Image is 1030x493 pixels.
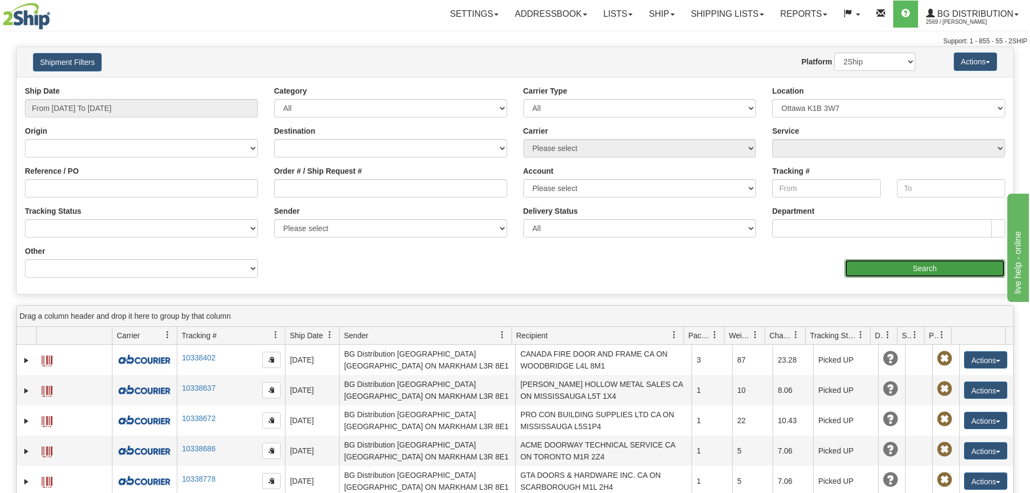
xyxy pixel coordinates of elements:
td: 8.06 [773,375,813,405]
a: Carrier filter column settings [158,326,177,344]
a: Reports [772,1,835,28]
a: BG Distribution 2569 / [PERSON_NAME] [918,1,1027,28]
td: Picked UP [813,405,878,436]
td: [DATE] [285,405,339,436]
input: To [897,179,1005,198]
span: Packages [688,330,711,341]
button: Copy to clipboard [262,473,281,489]
a: Shipping lists [683,1,772,28]
label: Service [772,126,799,136]
td: PRO CON BUILDING SUPPLIES LTD CA ON MISSISSAUGA L5S1P4 [515,405,692,436]
a: Label [42,351,52,368]
span: Tracking Status [810,330,857,341]
span: Unknown [883,442,898,457]
td: Picked UP [813,345,878,375]
span: Unknown [883,382,898,397]
span: 2569 / [PERSON_NAME] [926,17,1007,28]
label: Tracking # [772,166,809,176]
span: Ship Date [290,330,323,341]
span: Carrier [117,330,140,341]
img: 10087 - A&B Courier [117,444,172,457]
a: Expand [21,476,32,487]
a: Shipment Issues filter column settings [906,326,924,344]
td: [DATE] [285,375,339,405]
span: Pickup Not Assigned [937,382,952,397]
a: Label [42,442,52,459]
a: Ship Date filter column settings [321,326,339,344]
input: From [772,179,880,198]
button: Shipment Filters [33,53,102,71]
a: Label [42,381,52,398]
td: Picked UP [813,375,878,405]
td: 1 [692,405,732,436]
span: Pickup Status [929,330,938,341]
label: Sender [274,206,300,216]
td: BG Distribution [GEOGRAPHIC_DATA] [GEOGRAPHIC_DATA] ON MARKHAM L3R 8E1 [339,375,515,405]
img: 10087 - A&B Courier [117,414,172,427]
a: Ship [641,1,682,28]
td: 1 [692,375,732,405]
span: Shipment Issues [902,330,911,341]
span: Pickup Not Assigned [937,351,952,366]
a: Addressbook [507,1,595,28]
a: Delivery Status filter column settings [879,326,897,344]
td: 10 [732,375,773,405]
iframe: chat widget [1005,191,1029,301]
button: Actions [964,351,1007,369]
td: CANADA FIRE DOOR AND FRAME CA ON WOODBRIDGE L4L 8M1 [515,345,692,375]
span: Unknown [883,472,898,488]
a: Settings [442,1,507,28]
button: Actions [964,472,1007,490]
button: Copy to clipboard [262,443,281,459]
td: 23.28 [773,345,813,375]
td: 22 [732,405,773,436]
img: 10087 - A&B Courier [117,475,172,488]
td: BG Distribution [GEOGRAPHIC_DATA] [GEOGRAPHIC_DATA] ON MARKHAM L3R 8E1 [339,345,515,375]
td: ACME DOORWAY TECHNICAL SERVICE CA ON TORONTO M1R 2Z4 [515,436,692,466]
button: Actions [964,382,1007,399]
span: Unknown [883,412,898,427]
div: grid grouping header [17,306,1013,327]
td: [DATE] [285,345,339,375]
td: Picked UP [813,436,878,466]
a: Packages filter column settings [706,326,724,344]
span: Weight [729,330,752,341]
a: Label [42,411,52,429]
a: Expand [21,355,32,366]
td: 3 [692,345,732,375]
a: 10338686 [182,444,215,453]
label: Account [523,166,554,176]
span: Recipient [516,330,548,341]
a: 10338778 [182,475,215,483]
label: Other [25,246,45,257]
span: Pickup Not Assigned [937,472,952,488]
a: 10338402 [182,353,215,362]
span: Pickup Not Assigned [937,412,952,427]
img: 10087 - A&B Courier [117,353,172,366]
label: Order # / Ship Request # [274,166,362,176]
label: Platform [801,56,832,67]
span: Tracking # [182,330,217,341]
td: 87 [732,345,773,375]
td: [DATE] [285,436,339,466]
a: 10338672 [182,414,215,423]
label: Reference / PO [25,166,79,176]
td: 5 [732,436,773,466]
label: Location [772,86,803,96]
span: Delivery Status [875,330,884,341]
a: Expand [21,446,32,457]
td: BG Distribution [GEOGRAPHIC_DATA] [GEOGRAPHIC_DATA] ON MARKHAM L3R 8E1 [339,405,515,436]
button: Actions [954,52,997,71]
img: logo2569.jpg [3,3,50,30]
label: Destination [274,126,315,136]
img: 10087 - A&B Courier [117,384,172,397]
label: Category [274,86,307,96]
label: Carrier [523,126,548,136]
a: Recipient filter column settings [665,326,683,344]
td: 10.43 [773,405,813,436]
td: 7.06 [773,436,813,466]
td: [PERSON_NAME] HOLLOW METAL SALES CA ON MISSISSAUGA L5T 1X4 [515,375,692,405]
button: Copy to clipboard [262,352,281,368]
span: Pickup Not Assigned [937,442,952,457]
label: Origin [25,126,47,136]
